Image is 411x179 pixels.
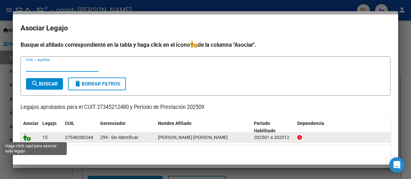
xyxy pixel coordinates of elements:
div: 202501 a 202512 [254,134,292,141]
div: Open Intercom Messenger [389,157,405,173]
span: Buscar [31,81,58,87]
h4: Busque el afiliado correspondiente en la tabla y haga click en el ícono de la columna "Asociar". [21,41,390,49]
div: 27548280244 [65,134,93,141]
span: Nombre Afiliado [158,121,191,126]
span: Borrar Filtros [74,81,120,87]
span: 15 [42,135,48,140]
mat-icon: search [31,80,39,87]
datatable-header-cell: Gerenciador [98,117,155,138]
datatable-header-cell: CUIL [62,117,98,138]
span: Gerenciador [100,121,126,126]
datatable-header-cell: Nombre Afiliado [155,117,251,138]
button: Buscar [26,78,63,90]
h2: Asociar Legajo [21,22,390,34]
datatable-header-cell: Dependencia [295,117,391,138]
datatable-header-cell: Asociar [21,117,40,138]
p: Legajos aprobados para el CUIT 27345212480 y Período de Prestación 202509 [21,103,390,111]
button: Borrar Filtros [68,77,126,90]
datatable-header-cell: Periodo Habilitado [251,117,295,138]
span: Periodo Habilitado [254,121,275,133]
datatable-header-cell: Legajo [40,117,62,138]
span: DELERICHE TABEL PALOMA IRINA [158,135,228,140]
span: Dependencia [297,121,324,126]
span: Legajo [42,121,57,126]
span: Asociar [23,121,39,126]
span: Z99 - Sin Identificar [100,135,138,140]
mat-icon: delete [74,80,82,87]
div: 1 registros [21,145,390,161]
span: CUIL [65,121,74,126]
